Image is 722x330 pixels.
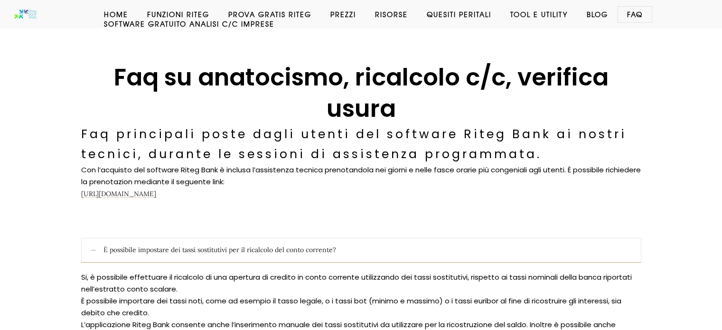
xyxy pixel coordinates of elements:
[417,9,501,19] a: Quesiti Peritali
[81,164,641,200] p: Con l’acquisto del software Riteg Bank è inclusa l’assistenza tecnica prenotandola nei giorni e n...
[82,238,641,262] a: È possibile impostare dei tassi sostitutivi per il ricalcolo del conto corrente?
[103,238,641,262] span: È possibile impostare dei tassi sostitutivi per il ricalcolo del conto corrente?
[219,9,321,19] a: Prova Gratis Riteg
[321,9,366,19] a: Prezzi
[501,9,577,19] a: Tool e Utility
[14,9,37,19] img: Software anatocismo e usura bancaria
[366,9,417,19] a: Risorse
[81,62,641,124] h1: Faq su anatocismo, ricalcolo c/c, verifica usura
[618,9,652,19] a: Faq
[81,189,156,198] a: [URL][DOMAIN_NAME]
[94,19,284,28] a: Software GRATUITO analisi c/c imprese
[81,124,641,164] h3: Faq principali poste dagli utenti del software Riteg Bank ai nostri tecnici, durante le sessioni ...
[138,9,219,19] a: Funzioni Riteg
[94,9,138,19] a: Home
[577,9,618,19] a: Blog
